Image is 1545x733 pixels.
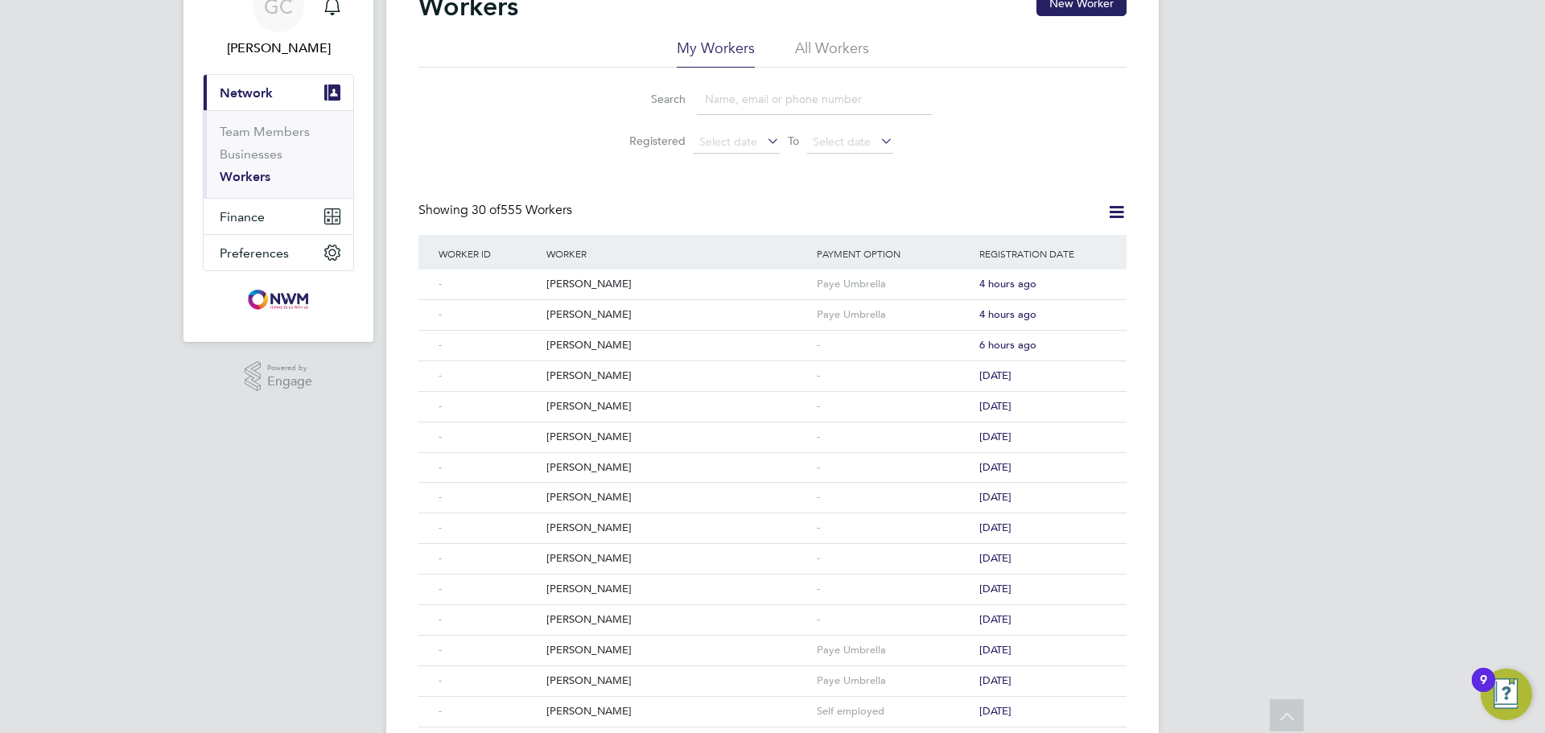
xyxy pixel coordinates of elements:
div: [PERSON_NAME] [542,605,813,635]
a: Workers [220,169,270,184]
a: -[PERSON_NAME]Paye Umbrella[DATE] [435,635,1110,649]
div: Showing [418,202,575,219]
span: Select date [699,134,757,149]
div: - [435,270,542,299]
span: 4 hours ago [979,277,1036,290]
div: [PERSON_NAME] [542,636,813,665]
span: Engage [267,375,312,389]
input: Name, email or phone number [697,84,932,115]
div: [PERSON_NAME] [542,331,813,360]
div: - [813,331,975,360]
a: -[PERSON_NAME]Paye Umbrella4 hours ago [435,299,1110,313]
div: - [813,453,975,483]
button: Network [204,75,353,110]
a: -[PERSON_NAME]Self employed[DATE] [435,696,1110,710]
div: Worker ID [435,235,542,272]
a: -[PERSON_NAME]-[DATE] [435,452,1110,466]
span: Network [220,85,273,101]
div: - [435,574,542,604]
a: -[PERSON_NAME]-[DATE] [435,543,1110,557]
img: nwm-logo-retina.png [245,287,311,313]
span: Graham Cracknell [203,39,354,58]
div: - [435,544,542,574]
li: My Workers [677,39,755,68]
span: [DATE] [979,643,1011,657]
div: [PERSON_NAME] [542,666,813,696]
span: [DATE] [979,551,1011,565]
a: -[PERSON_NAME]-[DATE] [435,360,1110,374]
div: - [813,483,975,513]
div: - [435,331,542,360]
span: [DATE] [979,673,1011,687]
div: - [435,361,542,391]
div: [PERSON_NAME] [542,483,813,513]
div: - [435,483,542,513]
div: [PERSON_NAME] [542,300,813,330]
span: 4 hours ago [979,307,1036,321]
a: -[PERSON_NAME]Paye Umbrella[DATE] [435,665,1110,679]
div: [PERSON_NAME] [542,574,813,604]
label: Registered [613,134,686,148]
a: Powered byEngage [245,361,313,392]
div: - [435,300,542,330]
a: -[PERSON_NAME]-[DATE] [435,422,1110,435]
div: [PERSON_NAME] [542,270,813,299]
div: - [813,605,975,635]
div: Worker [542,235,813,272]
div: [PERSON_NAME] [542,392,813,422]
span: [DATE] [979,612,1011,626]
div: - [435,422,542,452]
div: [PERSON_NAME] [542,697,813,727]
label: Search [613,92,686,106]
a: -[PERSON_NAME]-[DATE] [435,604,1110,618]
a: -[PERSON_NAME]Paye Umbrella4 hours ago [435,269,1110,282]
a: Businesses [220,146,282,162]
span: [DATE] [979,521,1011,534]
button: Open Resource Center, 9 new notifications [1481,669,1532,720]
span: [DATE] [979,399,1011,413]
div: - [435,605,542,635]
span: 6 hours ago [979,338,1036,352]
div: 9 [1480,680,1487,701]
div: - [435,453,542,483]
a: -[PERSON_NAME]-[DATE] [435,574,1110,587]
span: [DATE] [979,430,1011,443]
li: All Workers [795,39,869,68]
a: -[PERSON_NAME]-[DATE] [435,513,1110,526]
span: [DATE] [979,369,1011,382]
div: - [435,666,542,696]
div: Network [204,110,353,198]
button: Preferences [204,235,353,270]
div: - [435,392,542,422]
div: Payment Option [813,235,975,272]
a: Go to home page [203,287,354,313]
span: Select date [813,134,871,149]
div: [PERSON_NAME] [542,453,813,483]
span: Finance [220,209,265,224]
a: -[PERSON_NAME]-[DATE] [435,391,1110,405]
div: - [813,361,975,391]
span: Powered by [267,361,312,375]
div: - [813,392,975,422]
span: To [783,130,804,151]
a: -[PERSON_NAME]-6 hours ago [435,330,1110,344]
span: [DATE] [979,490,1011,504]
div: Paye Umbrella [813,636,975,665]
span: 555 Workers [472,202,572,218]
div: Paye Umbrella [813,300,975,330]
div: Self employed [813,697,975,727]
div: - [813,422,975,452]
div: [PERSON_NAME] [542,361,813,391]
div: Paye Umbrella [813,666,975,696]
div: - [813,574,975,604]
span: [DATE] [979,582,1011,595]
div: Registration Date [975,235,1110,272]
span: 30 of [472,202,501,218]
div: - [813,513,975,543]
span: Preferences [220,245,289,261]
div: - [435,636,542,665]
span: [DATE] [979,704,1011,718]
div: [PERSON_NAME] [542,422,813,452]
div: - [435,513,542,543]
a: Team Members [220,124,310,139]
